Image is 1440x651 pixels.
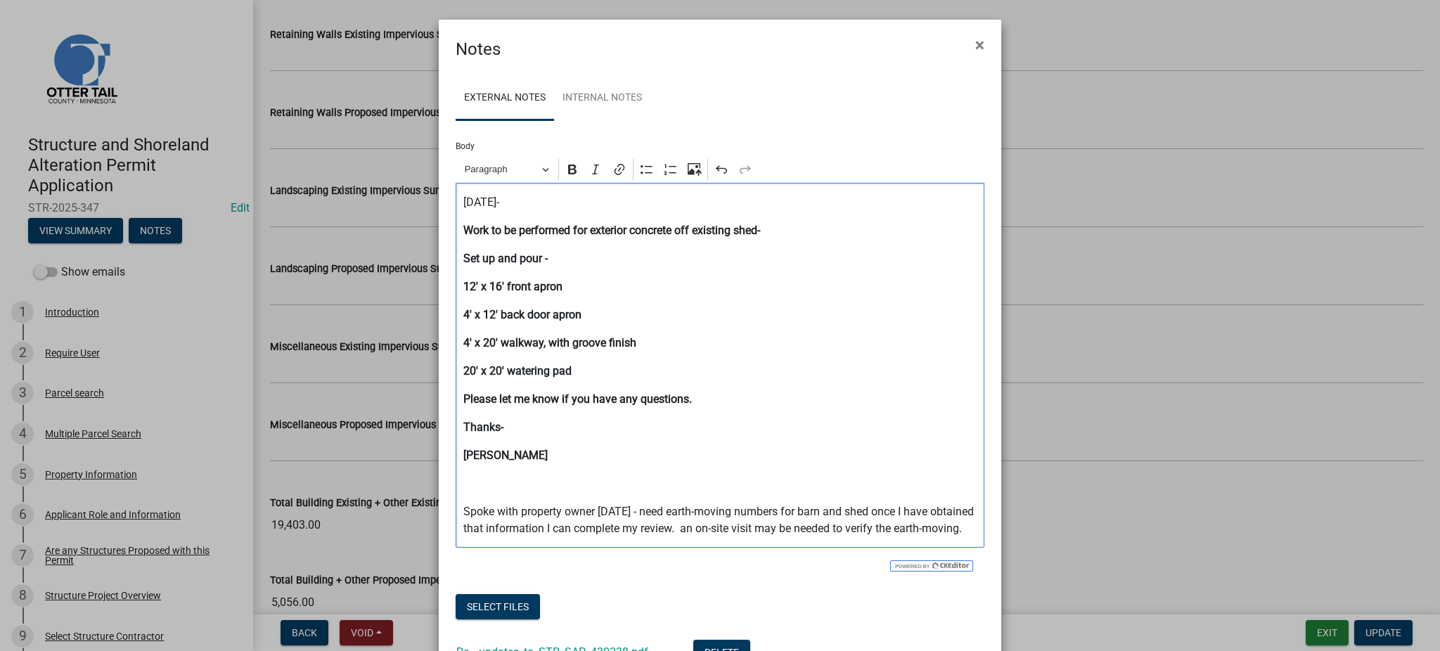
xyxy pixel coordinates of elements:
[894,563,930,569] span: Powered by
[463,364,572,378] strong: 20' x 20' watering pad
[456,142,475,150] label: Body
[964,25,996,65] button: Close
[975,35,984,55] span: ×
[463,280,562,293] strong: 12' x 16' front apron
[463,392,692,406] strong: Please let me know if you have any questions.
[463,336,636,349] strong: 4' x 20' walkway, with groove finish
[463,224,760,237] strong: Work to be performed for exterior concrete off existing shed-
[456,594,540,619] button: Select files
[456,183,984,548] div: Editor editing area: main. Press Alt+0 for help.
[463,420,503,434] strong: Thanks-
[465,161,538,178] span: Paragraph
[463,449,548,462] strong: [PERSON_NAME]
[463,194,977,211] p: [DATE]-
[456,156,984,183] div: Editor toolbar
[463,503,977,537] p: Spoke with property owner [DATE] - need earth-moving numbers for barn and shed once I have obtain...
[554,76,650,121] a: Internal Notes
[458,159,555,181] button: Paragraph, Heading
[463,252,548,265] strong: Set up and pour -
[456,76,554,121] a: External Notes
[456,37,501,62] h4: Notes
[463,308,581,321] strong: 4' x 12' back door apron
